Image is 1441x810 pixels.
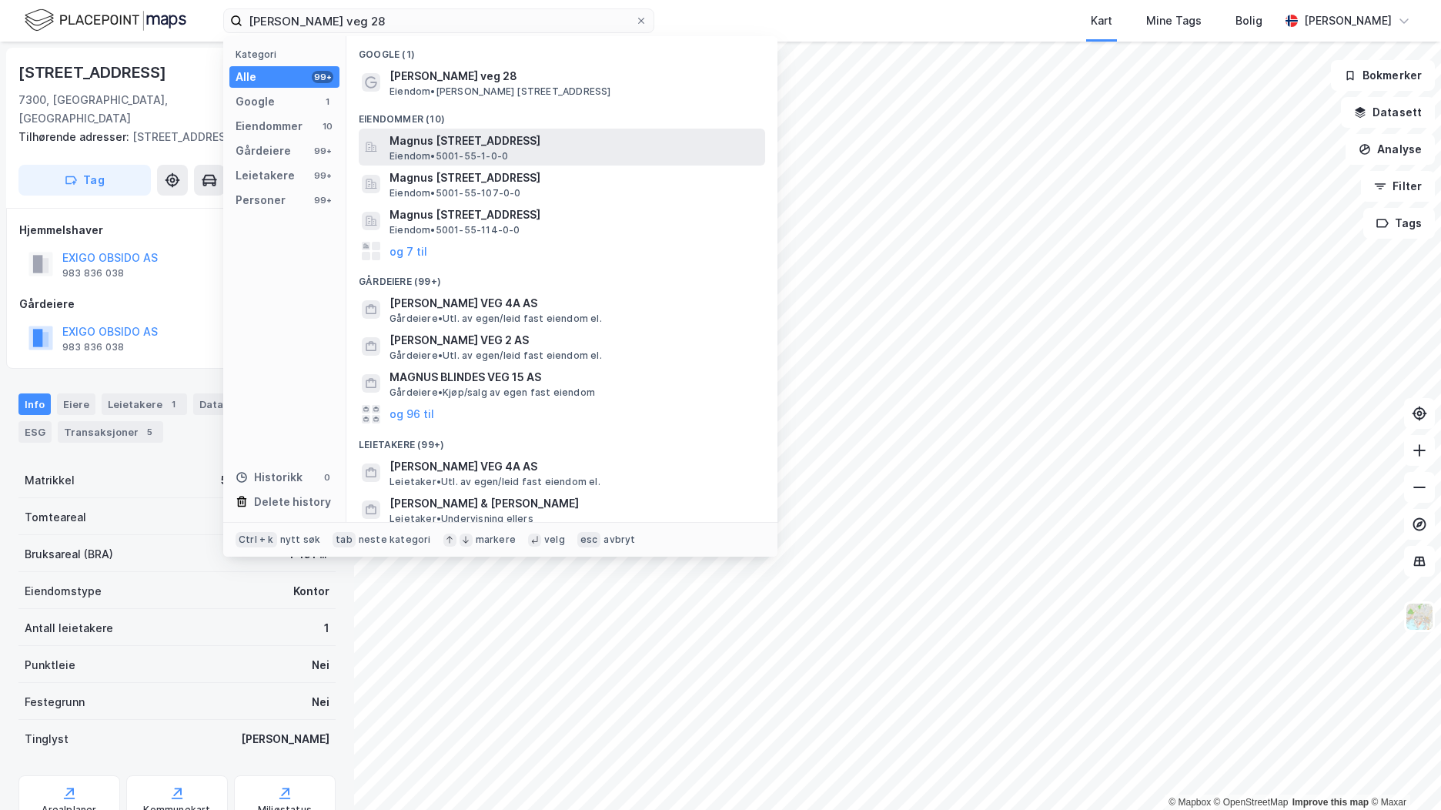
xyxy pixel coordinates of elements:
[1331,60,1435,91] button: Bokmerker
[390,132,759,150] span: Magnus [STREET_ADDRESS]
[312,693,329,711] div: Nei
[62,341,124,353] div: 983 836 038
[359,534,431,546] div: neste kategori
[18,128,323,146] div: [STREET_ADDRESS]
[1364,736,1441,810] iframe: Chat Widget
[25,545,113,564] div: Bruksareal (BRA)
[312,145,333,157] div: 99+
[236,92,275,111] div: Google
[236,166,295,185] div: Leietakere
[236,468,303,487] div: Historikk
[18,393,51,415] div: Info
[324,619,329,638] div: 1
[390,67,759,85] span: [PERSON_NAME] veg 28
[18,91,252,128] div: 7300, [GEOGRAPHIC_DATA], [GEOGRAPHIC_DATA]
[58,421,163,443] div: Transaksjoner
[236,532,277,547] div: Ctrl + k
[25,619,113,638] div: Antall leietakere
[1363,208,1435,239] button: Tags
[236,117,303,136] div: Eiendommer
[390,457,759,476] span: [PERSON_NAME] VEG 4A AS
[390,494,759,513] span: [PERSON_NAME] & [PERSON_NAME]
[312,169,333,182] div: 99+
[1292,797,1369,808] a: Improve this map
[221,471,329,490] div: 5059-257-282-0-0
[19,295,335,313] div: Gårdeiere
[390,242,427,260] button: og 7 til
[390,476,600,488] span: Leietaker • Utl. av egen/leid fast eiendom el.
[25,693,85,711] div: Festegrunn
[321,120,333,132] div: 10
[1146,12,1202,30] div: Mine Tags
[1169,797,1211,808] a: Mapbox
[293,582,329,601] div: Kontor
[390,294,759,313] span: [PERSON_NAME] VEG 4A AS
[18,60,169,85] div: [STREET_ADDRESS]
[280,534,321,546] div: nytt søk
[390,513,533,525] span: Leietaker • Undervisning ellers
[18,130,132,143] span: Tilhørende adresser:
[390,405,434,423] button: og 96 til
[390,169,759,187] span: Magnus [STREET_ADDRESS]
[25,471,75,490] div: Matrikkel
[236,68,256,86] div: Alle
[241,730,329,748] div: [PERSON_NAME]
[254,493,331,511] div: Delete history
[193,393,251,415] div: Datasett
[19,221,335,239] div: Hjemmelshaver
[346,101,777,129] div: Eiendommer (10)
[142,424,157,440] div: 5
[1341,97,1435,128] button: Datasett
[321,471,333,484] div: 0
[603,534,635,546] div: avbryt
[62,267,124,279] div: 983 836 038
[57,393,95,415] div: Eiere
[390,187,521,199] span: Eiendom • 5001-55-107-0-0
[25,582,102,601] div: Eiendomstype
[312,194,333,206] div: 99+
[390,387,595,399] span: Gårdeiere • Kjøp/salg av egen fast eiendom
[25,7,186,34] img: logo.f888ab2527a4732fd821a326f86c7f29.svg
[1091,12,1112,30] div: Kart
[1346,134,1435,165] button: Analyse
[242,9,635,32] input: Søk på adresse, matrikkel, gårdeiere, leietakere eller personer
[390,350,602,362] span: Gårdeiere • Utl. av egen/leid fast eiendom el.
[165,397,181,412] div: 1
[18,421,52,443] div: ESG
[1304,12,1392,30] div: [PERSON_NAME]
[312,71,333,83] div: 99+
[18,165,151,196] button: Tag
[390,150,508,162] span: Eiendom • 5001-55-1-0-0
[25,730,69,748] div: Tinglyst
[390,85,611,98] span: Eiendom • [PERSON_NAME] [STREET_ADDRESS]
[544,534,565,546] div: velg
[333,532,356,547] div: tab
[102,393,187,415] div: Leietakere
[1214,797,1289,808] a: OpenStreetMap
[476,534,516,546] div: markere
[236,49,339,60] div: Kategori
[346,36,777,64] div: Google (1)
[236,191,286,209] div: Personer
[236,142,291,160] div: Gårdeiere
[312,656,329,674] div: Nei
[1405,602,1434,631] img: Z
[1364,736,1441,810] div: Kontrollprogram for chat
[346,263,777,291] div: Gårdeiere (99+)
[321,95,333,108] div: 1
[25,508,86,527] div: Tomteareal
[1235,12,1262,30] div: Bolig
[390,331,759,350] span: [PERSON_NAME] VEG 2 AS
[390,313,602,325] span: Gårdeiere • Utl. av egen/leid fast eiendom el.
[346,427,777,454] div: Leietakere (99+)
[390,224,520,236] span: Eiendom • 5001-55-114-0-0
[390,206,759,224] span: Magnus [STREET_ADDRESS]
[390,368,759,387] span: MAGNUS BLINDES VEG 15 AS
[25,656,75,674] div: Punktleie
[1361,171,1435,202] button: Filter
[577,532,601,547] div: esc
